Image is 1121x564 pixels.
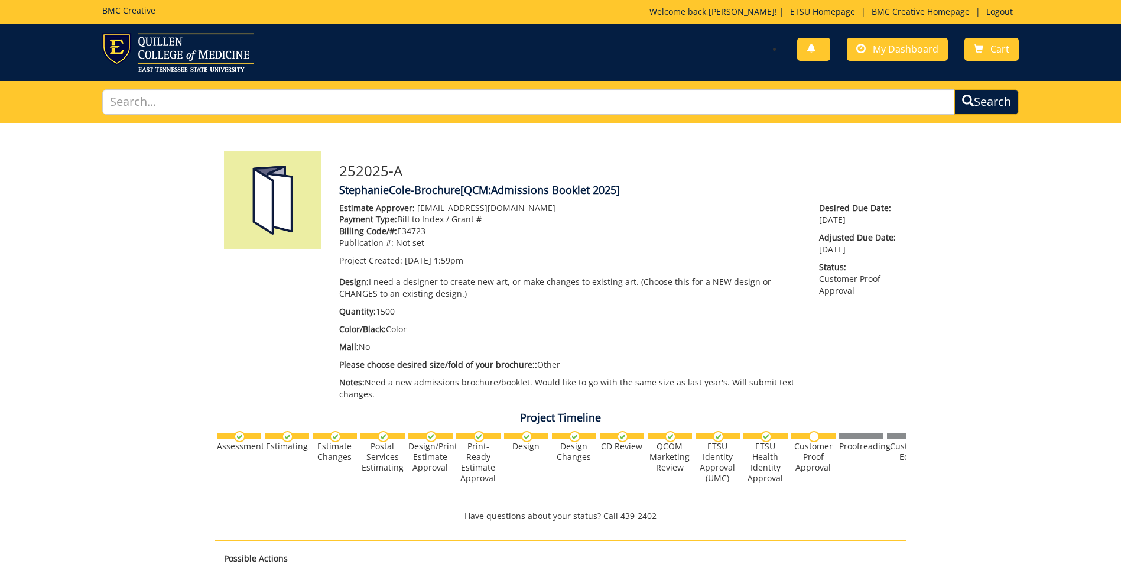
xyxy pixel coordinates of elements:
span: Publication #: [339,237,394,248]
img: checkmark [761,431,772,442]
div: Customer Proof Approval [791,441,836,473]
span: Mail: [339,341,359,352]
span: Billing Code/#: [339,225,397,236]
div: Design [504,441,548,452]
span: Estimate Approver: [339,202,415,213]
div: Customer Edits [887,441,931,462]
img: checkmark [617,431,628,442]
strong: Possible Actions [224,553,288,564]
img: checkmark [378,431,389,442]
div: Postal Services Estimating [360,441,405,473]
p: Bill to Index / Grant # [339,213,802,225]
span: Design: [339,276,369,287]
img: checkmark [569,431,580,442]
div: Design Changes [552,441,596,462]
p: [DATE] [819,202,897,226]
div: Estimate Changes [313,441,357,462]
div: CD Review [600,441,644,452]
p: Customer Proof Approval [819,261,897,297]
span: Cart [990,43,1009,56]
button: Search [954,89,1019,115]
a: [PERSON_NAME] [709,6,775,17]
p: [DATE] [819,232,897,255]
span: Notes: [339,377,365,388]
span: Quantity: [339,306,376,317]
a: Logout [980,6,1019,17]
div: Design/Print Estimate Approval [408,441,453,473]
p: Welcome back, ! | | | [649,6,1019,18]
img: checkmark [473,431,485,442]
img: checkmark [713,431,724,442]
div: Assessment [217,441,261,452]
img: no [808,431,820,442]
img: checkmark [521,431,532,442]
a: ETSU Homepage [784,6,861,17]
h5: BMC Creative [102,6,155,15]
img: checkmark [330,431,341,442]
span: Project Created: [339,255,402,266]
p: Color [339,323,802,335]
span: Adjusted Due Date: [819,232,897,244]
h4: StephanieCole-Brochure [339,184,898,196]
img: checkmark [665,431,676,442]
div: Print-Ready Estimate Approval [456,441,501,484]
p: I need a designer to create new art, or make changes to existing art. (Choose this for a NEW desi... [339,276,802,300]
span: [QCM:Admissions Booklet 2025] [460,183,620,197]
img: checkmark [282,431,293,442]
h3: 252025-A [339,163,898,179]
p: E34723 [339,225,802,237]
a: BMC Creative Homepage [866,6,976,17]
p: No [339,341,802,353]
p: [EMAIL_ADDRESS][DOMAIN_NAME] [339,202,802,214]
div: Proofreading [839,441,883,452]
p: Need a new admissions brochure/booklet. Would like to go with the same size as last year's. Will ... [339,377,802,400]
p: 1500 [339,306,802,317]
span: Payment Type: [339,213,397,225]
img: Product featured image [224,151,321,249]
p: Other [339,359,802,371]
span: Desired Due Date: [819,202,897,214]
span: [DATE] 1:59pm [405,255,463,266]
span: My Dashboard [873,43,938,56]
img: checkmark [234,431,245,442]
a: My Dashboard [847,38,948,61]
span: Not set [396,237,424,248]
img: checkmark [425,431,437,442]
div: QCOM Marketing Review [648,441,692,473]
h4: Project Timeline [215,412,906,424]
div: Estimating [265,441,309,452]
p: Have questions about your status? Call 439-2402 [215,510,906,522]
a: Cart [964,38,1019,61]
img: ETSU logo [102,33,254,72]
input: Search... [102,89,955,115]
span: Status: [819,261,897,273]
div: ETSU Identity Approval (UMC) [696,441,740,484]
span: Color/Black: [339,323,386,335]
span: Please choose desired size/fold of your brochure:: [339,359,537,370]
div: ETSU Health Identity Approval [743,441,788,484]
